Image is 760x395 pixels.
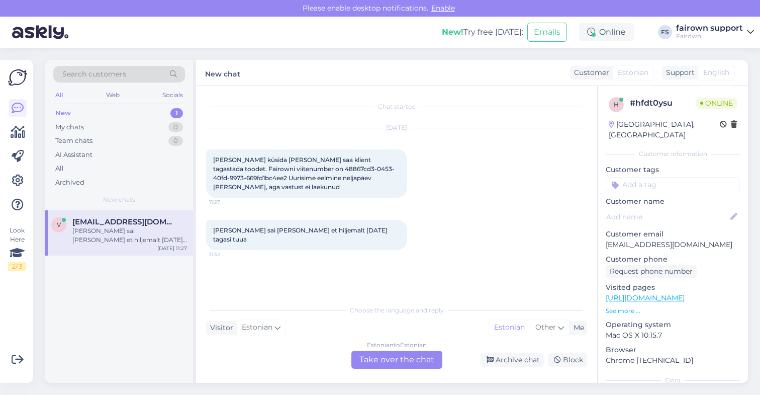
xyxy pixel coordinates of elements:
[206,102,587,111] div: Chat started
[170,108,183,118] div: 1
[160,89,185,102] div: Socials
[442,27,463,37] b: New!
[658,25,672,39] div: FS
[57,221,61,228] span: V
[696,98,737,109] span: Online
[209,251,247,258] span: 11:32
[606,165,740,175] p: Customer tags
[168,136,183,146] div: 0
[62,69,126,80] span: Search customers
[527,23,567,42] button: Emails
[606,376,740,385] div: Extra
[206,123,587,132] div: [DATE]
[662,67,695,78] div: Support
[442,26,523,38] div: Try free [DATE]:
[55,136,92,146] div: Team chats
[606,282,740,293] p: Visited pages
[676,24,754,40] a: fairown supportFairown
[606,196,740,207] p: Customer name
[606,320,740,330] p: Operating system
[213,226,389,243] span: [PERSON_NAME] sai [PERSON_NAME] et hiljemalt [DATE] tagasi tuua
[205,66,240,80] label: New chat
[206,323,233,333] div: Visitor
[55,150,92,160] div: AI Assistant
[8,68,27,87] img: Askly Logo
[614,101,619,108] span: h
[606,293,685,302] a: [URL][DOMAIN_NAME]
[570,67,609,78] div: Customer
[351,351,442,369] div: Take over the chat
[209,198,247,206] span: 11:27
[548,353,587,367] div: Block
[481,353,544,367] div: Archive chat
[72,226,187,245] div: [PERSON_NAME] sai [PERSON_NAME] et hiljemalt [DATE] tagasi tuua
[579,23,634,41] div: Online
[55,164,64,174] div: All
[103,195,135,204] span: New chats
[367,341,427,350] div: Estonian to Estonian
[55,178,84,188] div: Archived
[72,217,177,226] span: Viru@cec.com
[606,229,740,240] p: Customer email
[606,177,740,192] input: Add a tag
[703,67,729,78] span: English
[428,4,458,13] span: Enable
[606,240,740,250] p: [EMAIL_ADDRESS][DOMAIN_NAME]
[676,32,743,40] div: Fairown
[168,122,183,132] div: 0
[606,254,740,265] p: Customer phone
[535,323,556,332] span: Other
[618,67,648,78] span: Estonian
[206,306,587,315] div: Choose the language and reply
[157,245,187,252] div: [DATE] 11:27
[53,89,65,102] div: All
[8,262,26,271] div: 2 / 3
[489,320,530,335] div: Estonian
[242,322,272,333] span: Estonian
[630,97,696,109] div: # hfdt0ysu
[606,345,740,355] p: Browser
[55,122,84,132] div: My chats
[606,306,740,315] p: See more ...
[606,330,740,341] p: Mac OS X 10.15.7
[213,156,395,191] span: [PERSON_NAME] küsida [PERSON_NAME] saa klient tagastada toodet. Fairowni viitenumber on 48867cd3-...
[569,323,584,333] div: Me
[606,265,697,278] div: Request phone number
[609,119,720,140] div: [GEOGRAPHIC_DATA], [GEOGRAPHIC_DATA]
[676,24,743,32] div: fairown support
[606,355,740,366] p: Chrome [TECHNICAL_ID]
[606,211,728,222] input: Add name
[55,108,71,118] div: New
[104,89,122,102] div: Web
[606,149,740,159] div: Customer information
[8,226,26,271] div: Look Here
